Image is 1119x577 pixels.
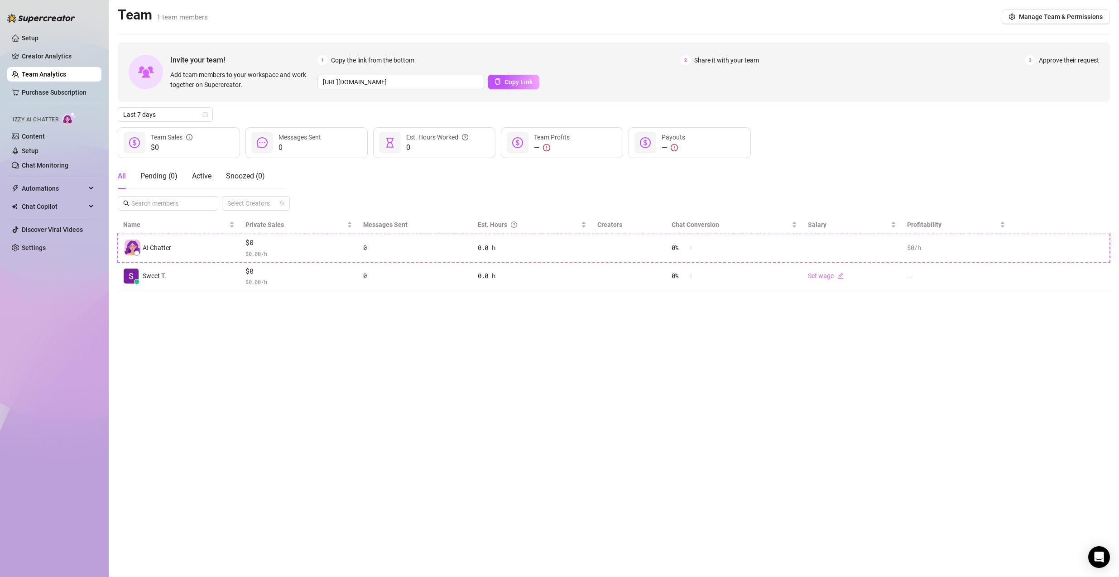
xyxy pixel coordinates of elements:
[62,112,76,125] img: AI Chatter
[118,216,240,234] th: Name
[7,14,75,23] img: logo-BBDzfeDw.svg
[170,54,317,66] span: Invite your team!
[157,13,208,21] span: 1 team members
[123,108,207,121] span: Last 7 days
[226,172,265,180] span: Snoozed ( 0 )
[384,137,395,148] span: hourglass
[123,220,227,230] span: Name
[118,6,208,24] h2: Team
[22,181,86,196] span: Automations
[192,172,211,180] span: Active
[22,199,86,214] span: Chat Copilot
[143,243,171,253] span: AI Chatter
[462,132,468,142] span: question-circle
[672,243,686,253] span: 0 %
[488,75,539,89] button: Copy Link
[12,203,18,210] img: Chat Copilot
[511,220,517,230] span: question-circle
[1088,546,1110,568] div: Open Intercom Messenger
[279,134,321,141] span: Messages Sent
[363,243,467,253] div: 0
[478,271,586,281] div: 0.0 h
[22,226,83,233] a: Discover Viral Videos
[131,198,206,208] input: Search members
[140,171,178,182] div: Pending ( 0 )
[186,132,192,142] span: info-circle
[672,271,686,281] span: 0 %
[1009,14,1015,20] span: setting
[22,49,94,63] a: Creator Analytics
[1039,55,1099,65] span: Approve their request
[907,221,941,228] span: Profitability
[22,162,68,169] a: Chat Monitoring
[837,273,844,279] span: edit
[22,244,46,251] a: Settings
[406,132,468,142] div: Est. Hours Worked
[123,200,130,207] span: search
[1019,13,1103,20] span: Manage Team & Permissions
[331,55,414,65] span: Copy the link from the bottom
[22,34,38,42] a: Setup
[143,271,166,281] span: Sweet T.
[592,216,666,234] th: Creators
[406,142,468,153] span: 0
[672,221,719,228] span: Chat Conversion
[279,142,321,153] span: 0
[478,220,579,230] div: Est. Hours
[681,55,691,65] span: 2
[478,243,586,253] div: 0.0 h
[245,221,284,228] span: Private Sales
[504,78,533,86] span: Copy Link
[22,147,38,154] a: Setup
[22,133,45,140] a: Content
[495,78,501,85] span: copy
[245,249,352,258] span: $ 0.00 /h
[22,71,66,78] a: Team Analytics
[202,112,208,117] span: calendar
[694,55,759,65] span: Share it with your team
[543,144,550,151] span: exclamation-circle
[118,171,126,182] div: All
[808,272,844,279] a: Set wageedit
[512,137,523,148] span: dollar-circle
[279,201,285,206] span: team
[363,271,467,281] div: 0
[13,115,58,124] span: Izzy AI Chatter
[151,132,192,142] div: Team Sales
[907,243,1005,253] div: $0 /h
[151,142,192,153] span: $0
[363,221,408,228] span: Messages Sent
[808,221,826,228] span: Salary
[317,55,327,65] span: 1
[662,134,685,141] span: Payouts
[534,142,570,153] div: —
[245,277,352,286] span: $ 0.00 /h
[245,266,352,277] span: $0
[534,134,570,141] span: Team Profits
[125,240,140,255] img: izzy-ai-chatter-avatar-DDCN_rTZ.svg
[22,89,86,96] a: Purchase Subscription
[12,185,19,192] span: thunderbolt
[902,262,1011,291] td: —
[170,70,314,90] span: Add team members to your workspace and work together on Supercreator.
[671,144,678,151] span: exclamation-circle
[1002,10,1110,24] button: Manage Team & Permissions
[124,269,139,284] img: Sweet Tea
[257,137,268,148] span: message
[1025,55,1035,65] span: 3
[245,237,352,248] span: $0
[129,137,140,148] span: dollar-circle
[662,142,685,153] div: —
[640,137,651,148] span: dollar-circle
